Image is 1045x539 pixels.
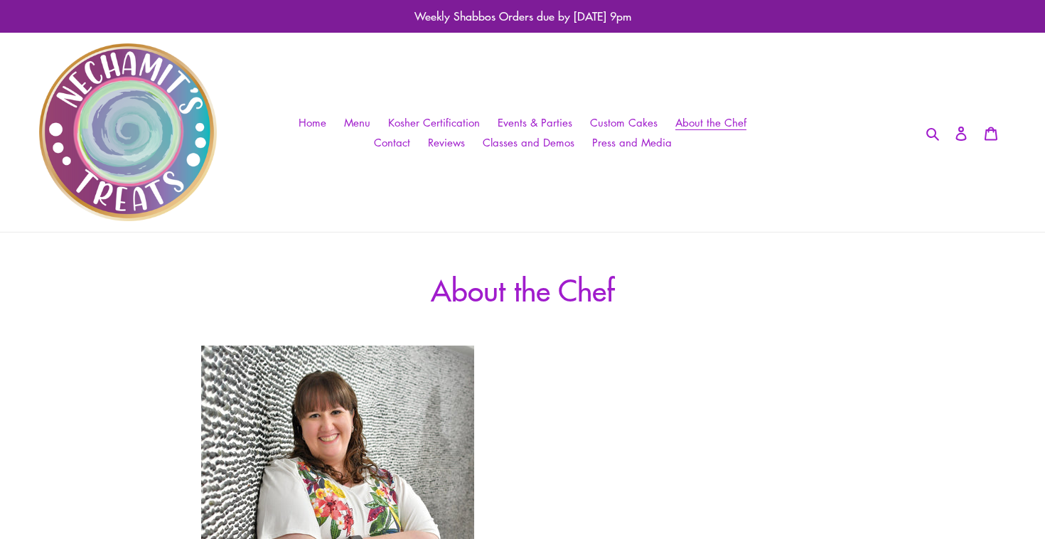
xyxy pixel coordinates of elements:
a: Kosher Certification [381,112,487,133]
a: Menu [337,112,377,133]
span: Menu [344,115,370,130]
a: About the Chef [668,112,754,133]
a: Home [291,112,333,133]
a: Reviews [421,132,472,153]
span: About the Chef [675,115,746,130]
a: Press and Media [585,132,679,153]
span: Custom Cakes [590,115,658,130]
a: Classes and Demos [476,132,582,153]
span: Contact [374,135,410,150]
span: Reviews [428,135,465,150]
span: Home [299,115,326,130]
span: Classes and Demos [483,135,574,150]
a: Events & Parties [491,112,579,133]
span: Kosher Certification [388,115,480,130]
a: Contact [367,132,417,153]
a: Custom Cakes [583,112,665,133]
img: Nechamit&#39;s Treats [39,43,217,221]
h1: About the Chef [201,272,843,306]
span: Events & Parties [498,115,572,130]
span: Press and Media [592,135,672,150]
